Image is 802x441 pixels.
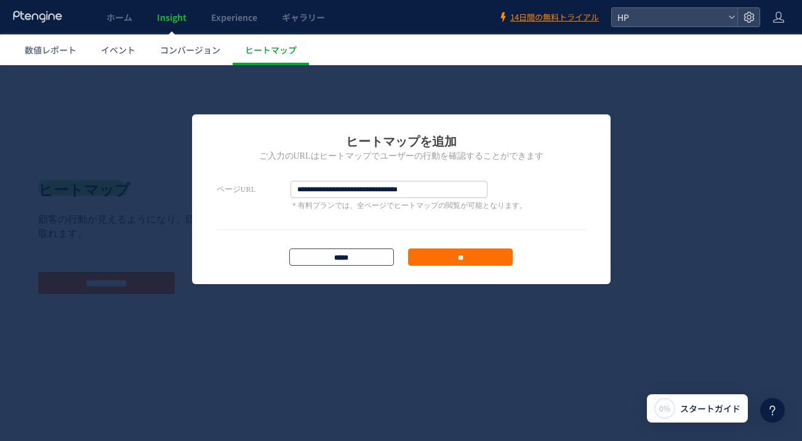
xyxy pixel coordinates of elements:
span: 14日間の無料トライアル [510,12,599,23]
p: ＊有料プランでは、全ページでヒートマップの閲覧が可能となります。 [291,135,527,146]
span: Experience [211,11,257,23]
label: ページURL [217,116,291,133]
span: ヒートマップ [245,44,297,56]
span: HP [614,8,723,26]
span: ギャラリー [282,11,325,23]
a: 14日間の無料トライアル [498,12,599,23]
span: イベント [101,44,135,56]
span: 0% [659,403,670,413]
span: Insight [157,11,186,23]
span: スタートガイド [680,402,740,415]
h1: ヒートマップを追加 [217,68,586,85]
span: コンバージョン [160,44,220,56]
h2: ご入力のURLはヒートマップでユーザーの行動を確認することができます [217,85,586,97]
span: ホーム [106,11,132,23]
span: 数値レポート [25,44,76,56]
